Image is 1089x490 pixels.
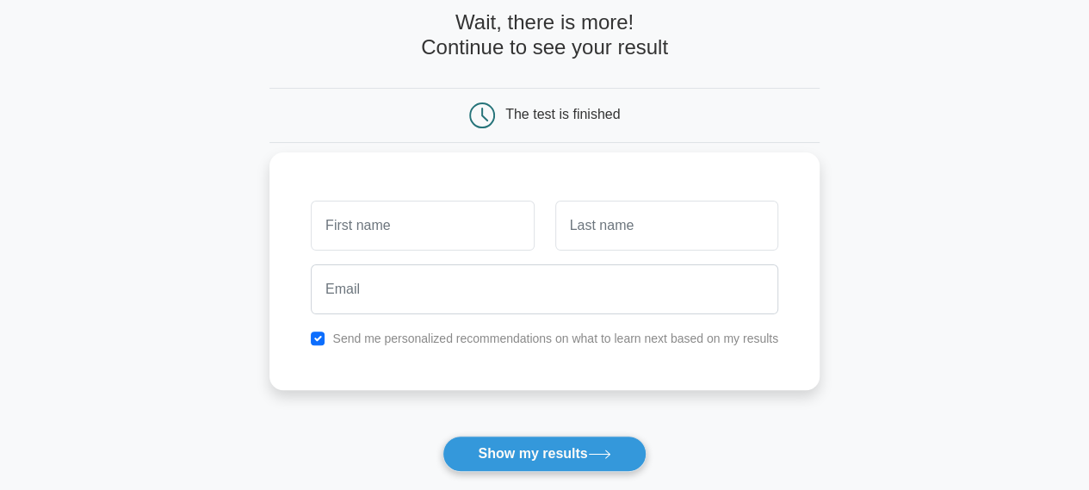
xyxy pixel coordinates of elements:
[442,436,646,472] button: Show my results
[505,107,620,121] div: The test is finished
[332,332,778,345] label: Send me personalized recommendations on what to learn next based on my results
[311,264,778,314] input: Email
[269,10,820,60] h4: Wait, there is more! Continue to see your result
[311,201,534,251] input: First name
[555,201,778,251] input: Last name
